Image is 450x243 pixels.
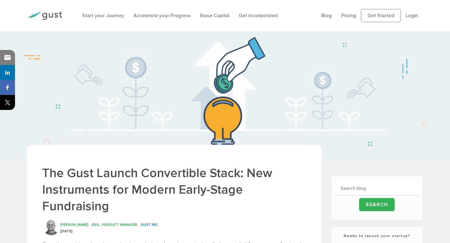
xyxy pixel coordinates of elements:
[239,12,278,18] a: Get Incorporated
[139,223,159,227] span: , GUST INC.
[200,12,229,18] a: Raise Capital
[82,12,124,18] a: Start your Journey
[60,229,73,233] span: [DATE]
[43,220,59,235] img: Ryan Kutter
[334,233,419,239] h3: Ready to launch your startup?
[27,12,62,20] img: Gust Logo
[321,12,332,18] a: Blog
[42,165,307,215] h1: The Gust Launch Convertible Stack: New Instruments for Modern Early-Stage Fundraising
[361,9,401,22] a: Get Started
[406,12,418,18] a: Login
[359,198,395,211] input: Search
[60,223,88,227] span: [PERSON_NAME]
[341,12,356,18] a: Pricing
[334,181,419,196] input: Search blog
[90,223,137,227] span: , ESQ., PRODUCT MANAGER
[133,12,191,18] a: Accelerate your Progress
